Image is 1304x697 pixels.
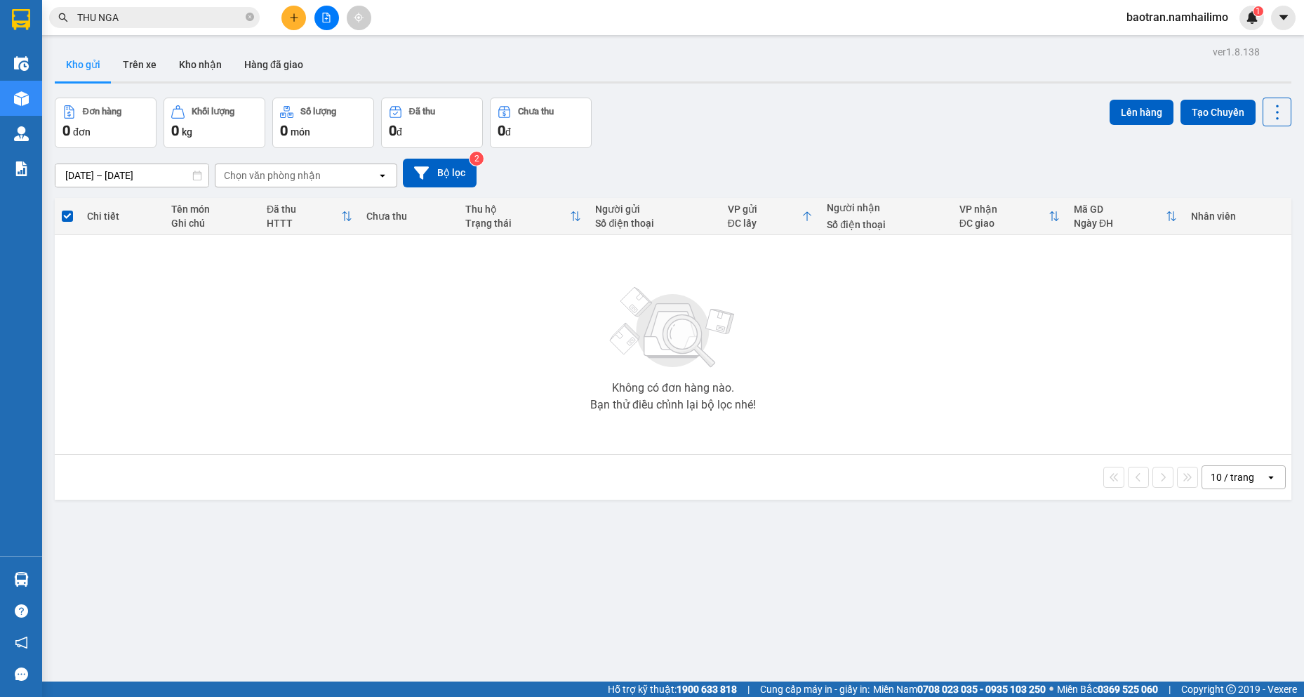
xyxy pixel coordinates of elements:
[1191,211,1284,222] div: Nhân viên
[1253,6,1263,16] sup: 1
[409,107,435,117] div: Đã thu
[267,218,341,229] div: HTTT
[1265,472,1277,483] svg: open
[595,204,713,215] div: Người gửi
[55,98,157,148] button: Đơn hàng0đơn
[112,48,168,81] button: Trên xe
[465,204,570,215] div: Thu hộ
[58,13,68,22] span: search
[246,13,254,21] span: close-circle
[1049,686,1053,692] span: ⚪️
[728,204,802,215] div: VP gửi
[233,48,314,81] button: Hàng đã giao
[377,170,388,181] svg: open
[608,682,737,697] span: Hỗ trợ kỹ thuật:
[15,668,28,681] span: message
[677,684,737,695] strong: 1900 633 818
[873,682,1046,697] span: Miền Nam
[590,399,756,411] div: Bạn thử điều chỉnh lại bộ lọc nhé!
[959,204,1049,215] div: VP nhận
[952,198,1067,235] th: Toggle SortBy
[1271,6,1296,30] button: caret-down
[505,126,511,138] span: đ
[77,10,243,25] input: Tìm tên, số ĐT hoặc mã đơn
[272,98,374,148] button: Số lượng0món
[62,122,70,139] span: 0
[403,159,477,187] button: Bộ lọc
[827,219,945,230] div: Số điện thoại
[260,198,359,235] th: Toggle SortBy
[470,152,484,166] sup: 2
[289,13,299,22] span: plus
[1057,682,1158,697] span: Miền Bắc
[14,56,29,71] img: warehouse-icon
[192,107,234,117] div: Khối lượng
[760,682,870,697] span: Cung cấp máy in - giấy in:
[728,218,802,229] div: ĐC lấy
[518,107,554,117] div: Chưa thu
[1098,684,1158,695] strong: 0369 525 060
[87,211,157,222] div: Chi tiết
[83,107,121,117] div: Đơn hàng
[498,122,505,139] span: 0
[366,211,452,222] div: Chưa thu
[397,126,402,138] span: đ
[321,13,331,22] span: file-add
[1074,218,1166,229] div: Ngày ĐH
[1211,470,1254,484] div: 10 / trang
[14,126,29,141] img: warehouse-icon
[1074,204,1166,215] div: Mã GD
[291,126,310,138] span: món
[14,572,29,587] img: warehouse-icon
[1256,6,1260,16] span: 1
[12,9,30,30] img: logo-vxr
[314,6,339,30] button: file-add
[959,218,1049,229] div: ĐC giao
[612,383,734,394] div: Không có đơn hàng nào.
[1180,100,1256,125] button: Tạo Chuyến
[827,202,945,213] div: Người nhận
[280,122,288,139] span: 0
[14,91,29,106] img: warehouse-icon
[465,218,570,229] div: Trạng thái
[164,98,265,148] button: Khối lượng0kg
[168,48,233,81] button: Kho nhận
[15,636,28,649] span: notification
[747,682,750,697] span: |
[1067,198,1184,235] th: Toggle SortBy
[381,98,483,148] button: Đã thu0đ
[55,48,112,81] button: Kho gửi
[73,126,91,138] span: đơn
[595,218,713,229] div: Số điện thoại
[267,204,341,215] div: Đã thu
[14,161,29,176] img: solution-icon
[1213,44,1260,60] div: ver 1.8.138
[1246,11,1258,24] img: icon-new-feature
[171,122,179,139] span: 0
[721,198,820,235] th: Toggle SortBy
[1169,682,1171,697] span: |
[354,13,364,22] span: aim
[917,684,1046,695] strong: 0708 023 035 - 0935 103 250
[55,164,208,187] input: Select a date range.
[490,98,592,148] button: Chưa thu0đ
[171,204,253,215] div: Tên món
[1277,11,1290,24] span: caret-down
[300,107,336,117] div: Số lượng
[389,122,397,139] span: 0
[1226,684,1236,694] span: copyright
[224,168,321,182] div: Chọn văn phòng nhận
[171,218,253,229] div: Ghi chú
[458,198,588,235] th: Toggle SortBy
[1115,8,1239,26] span: baotran.namhailimo
[182,126,192,138] span: kg
[246,11,254,25] span: close-circle
[15,604,28,618] span: question-circle
[603,279,743,377] img: svg+xml;base64,PHN2ZyBjbGFzcz0ibGlzdC1wbHVnX19zdmciIHhtbG5zPSJodHRwOi8vd3d3LnczLm9yZy8yMDAwL3N2Zy...
[281,6,306,30] button: plus
[1110,100,1173,125] button: Lên hàng
[347,6,371,30] button: aim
